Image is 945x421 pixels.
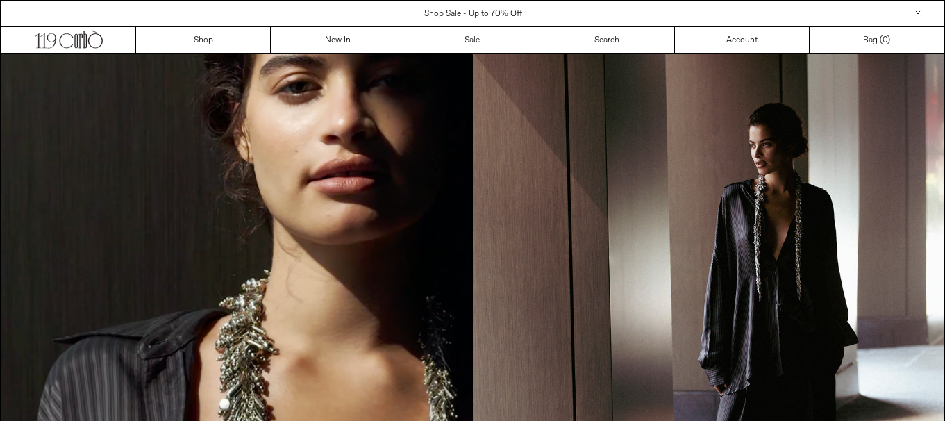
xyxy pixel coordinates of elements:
a: Bag () [810,27,944,53]
a: Shop Sale - Up to 70% Off [424,8,522,19]
a: Account [675,27,810,53]
a: Search [540,27,675,53]
span: ) [883,34,890,47]
a: Sale [405,27,540,53]
a: New In [271,27,405,53]
span: 0 [883,35,887,46]
a: Shop [136,27,271,53]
